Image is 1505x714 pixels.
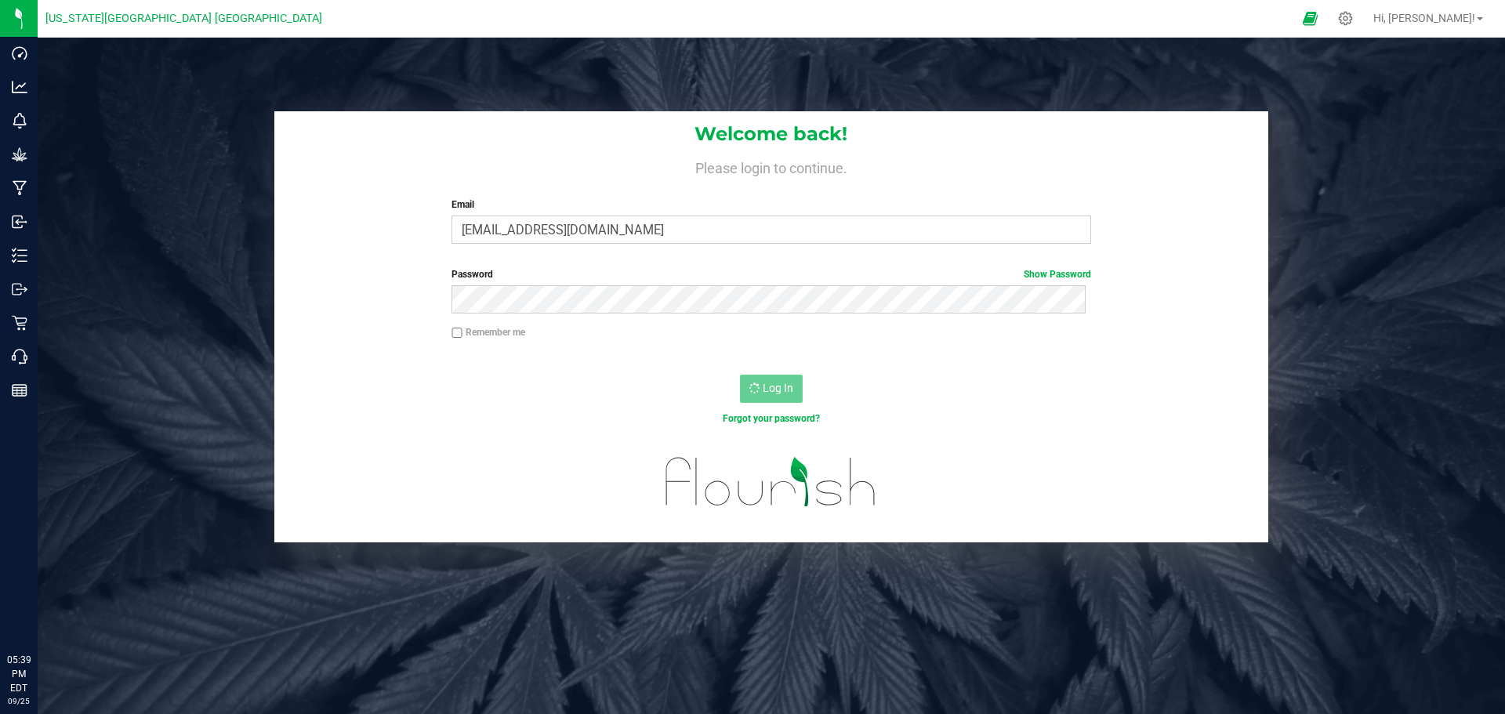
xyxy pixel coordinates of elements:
[12,214,27,230] inline-svg: Inbound
[12,147,27,162] inline-svg: Grow
[451,198,1090,212] label: Email
[451,328,462,339] input: Remember me
[12,113,27,129] inline-svg: Monitoring
[12,180,27,196] inline-svg: Manufacturing
[7,653,31,695] p: 05:39 PM EDT
[12,349,27,364] inline-svg: Call Center
[740,375,803,403] button: Log In
[274,157,1268,176] h4: Please login to continue.
[647,442,895,522] img: flourish_logo.svg
[12,45,27,61] inline-svg: Dashboard
[1293,3,1328,34] span: Open Ecommerce Menu
[7,695,31,707] p: 09/25
[451,269,493,280] span: Password
[12,79,27,95] inline-svg: Analytics
[723,413,820,424] a: Forgot your password?
[12,315,27,331] inline-svg: Retail
[12,248,27,263] inline-svg: Inventory
[1373,12,1475,24] span: Hi, [PERSON_NAME]!
[12,382,27,398] inline-svg: Reports
[1024,269,1091,280] a: Show Password
[274,124,1268,144] h1: Welcome back!
[1336,11,1355,26] div: Manage settings
[451,325,525,339] label: Remember me
[45,12,322,25] span: [US_STATE][GEOGRAPHIC_DATA] [GEOGRAPHIC_DATA]
[12,281,27,297] inline-svg: Outbound
[763,382,793,394] span: Log In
